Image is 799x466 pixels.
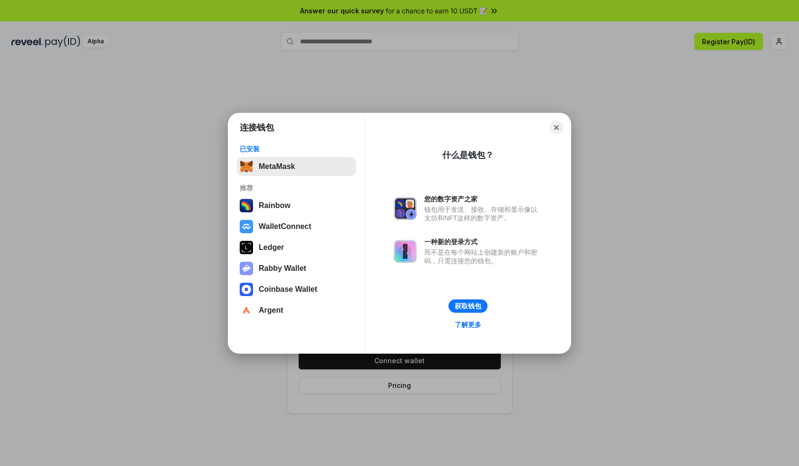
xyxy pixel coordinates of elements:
[240,283,253,296] img: svg+xml,%3Csvg%20width%3D%2228%22%20height%3D%2228%22%20viewBox%3D%220%200%2028%2028%22%20fill%3D...
[550,121,563,134] button: Close
[259,162,295,171] div: MetaMask
[394,240,417,263] img: svg+xml,%3Csvg%20xmlns%3D%22http%3A%2F%2Fwww.w3.org%2F2000%2Fsvg%22%20fill%3D%22none%22%20viewBox...
[394,197,417,220] img: svg+xml,%3Csvg%20xmlns%3D%22http%3A%2F%2Fwww.w3.org%2F2000%2Fsvg%22%20fill%3D%22none%22%20viewBox...
[237,280,356,299] button: Coinbase Wallet
[240,304,253,317] img: svg+xml,%3Csvg%20width%3D%2228%22%20height%3D%2228%22%20viewBox%3D%220%200%2028%2028%22%20fill%3D...
[240,262,253,275] img: svg+xml,%3Csvg%20xmlns%3D%22http%3A%2F%2Fwww.w3.org%2F2000%2Fsvg%22%20fill%3D%22none%22%20viewBox...
[424,205,542,222] div: 钱包用于发送、接收、存储和显示像以太坊和NFT这样的数字资产。
[237,301,356,320] button: Argent
[237,217,356,236] button: WalletConnect
[442,149,494,161] div: 什么是钱包？
[259,243,284,252] div: Ledger
[240,145,353,153] div: 已安装
[240,199,253,212] img: svg+xml,%3Csvg%20width%3D%22120%22%20height%3D%22120%22%20viewBox%3D%220%200%20120%20120%22%20fil...
[259,201,291,210] div: Rainbow
[424,238,542,246] div: 一种新的登录方式
[240,160,253,173] img: svg+xml,%3Csvg%20fill%3D%22none%22%20height%3D%2233%22%20viewBox%3D%220%200%2035%2033%22%20width%...
[237,259,356,278] button: Rabby Wallet
[237,157,356,176] button: MetaMask
[424,195,542,203] div: 您的数字资产之家
[259,306,283,315] div: Argent
[259,285,317,294] div: Coinbase Wallet
[424,248,542,265] div: 而不是在每个网站上创建新的账户和密码，只需连接您的钱包。
[259,264,306,273] div: Rabby Wallet
[240,184,353,192] div: 推荐
[237,238,356,257] button: Ledger
[455,320,481,329] div: 了解更多
[237,196,356,215] button: Rainbow
[259,222,312,231] div: WalletConnect
[240,241,253,254] img: svg+xml,%3Csvg%20xmlns%3D%22http%3A%2F%2Fwww.w3.org%2F2000%2Fsvg%22%20width%3D%2228%22%20height%3...
[240,220,253,233] img: svg+xml,%3Csvg%20width%3D%2228%22%20height%3D%2228%22%20viewBox%3D%220%200%2028%2028%22%20fill%3D...
[449,318,487,331] a: 了解更多
[455,302,481,310] div: 获取钱包
[240,122,274,133] h1: 连接钱包
[448,299,487,313] button: 获取钱包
